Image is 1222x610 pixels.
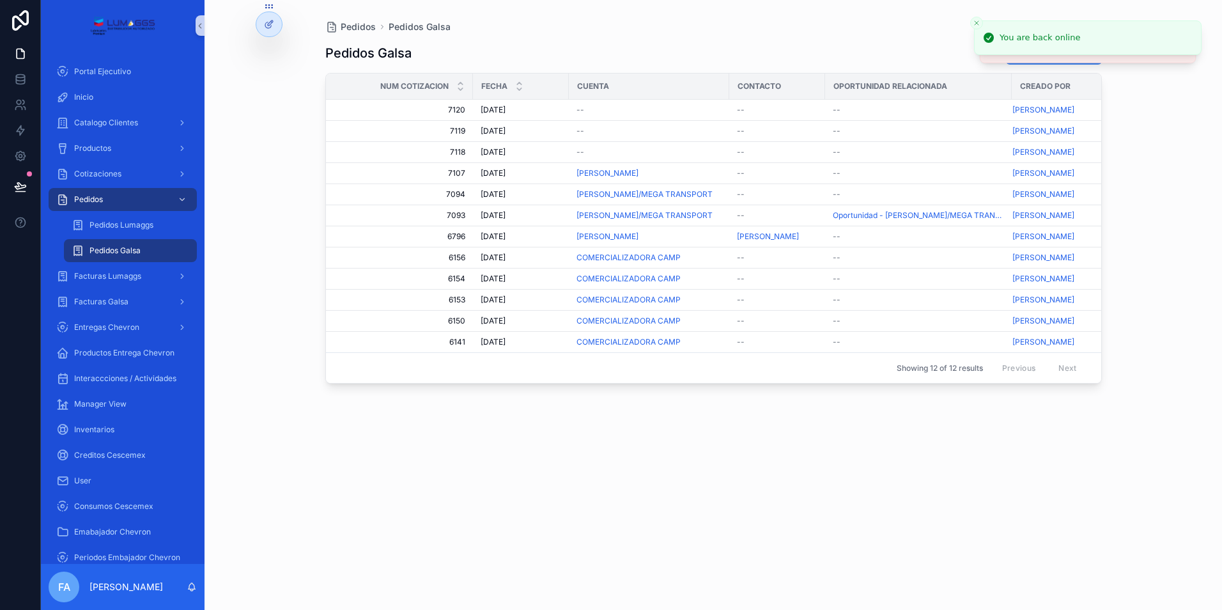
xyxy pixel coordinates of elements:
[833,316,1004,326] a: --
[1000,31,1080,44] div: You are back online
[341,126,465,136] a: 7119
[576,147,584,157] span: --
[41,51,205,564] div: scrollable content
[833,189,1004,199] a: --
[737,316,817,326] a: --
[576,337,722,347] a: COMERCIALIZADORA CAMP
[49,111,197,134] a: Catalogo Clientes
[74,527,151,537] span: Emabajador Chevron
[833,168,840,178] span: --
[49,290,197,313] a: Facturas Galsa
[341,168,465,178] a: 7107
[833,316,840,326] span: --
[897,363,983,373] span: Showing 12 of 12 results
[833,274,840,284] span: --
[1012,316,1125,326] a: [PERSON_NAME]
[481,189,506,199] span: [DATE]
[74,66,131,77] span: Portal Ejecutivo
[737,337,817,347] a: --
[1012,210,1125,221] a: [PERSON_NAME]
[737,189,817,199] a: --
[481,337,506,347] span: [DATE]
[737,274,817,284] a: --
[576,337,681,347] a: COMERCIALIZADORA CAMP
[49,86,197,109] a: Inicio
[833,147,1004,157] a: --
[49,367,197,390] a: Interaccciones / Actividades
[481,210,561,221] a: [DATE]
[74,348,174,358] span: Productos Entrega Chevron
[481,337,561,347] a: [DATE]
[74,399,127,409] span: Manager View
[1012,147,1125,157] a: [PERSON_NAME]
[833,295,840,305] span: --
[49,265,197,288] a: Facturas Lumaggs
[1012,295,1074,305] a: [PERSON_NAME]
[341,147,465,157] a: 7118
[1012,274,1125,284] a: [PERSON_NAME]
[1012,337,1074,347] a: [PERSON_NAME]
[737,231,799,242] a: [PERSON_NAME]
[737,210,817,221] a: --
[576,210,722,221] a: [PERSON_NAME]/MEGA TRANSPORT
[576,126,722,136] a: --
[74,450,146,460] span: Creditos Cescemex
[1012,231,1074,242] a: [PERSON_NAME]
[481,253,506,263] span: [DATE]
[89,220,153,230] span: Pedidos Lumaggs
[49,546,197,569] a: Periodos Embajador Chevron
[64,214,197,237] a: Pedidos Lumaggs
[737,147,745,157] span: --
[833,337,1004,347] a: --
[576,147,722,157] a: --
[1012,126,1125,136] a: [PERSON_NAME]
[737,231,817,242] a: [PERSON_NAME]
[389,20,451,33] a: Pedidos Galsa
[576,189,713,199] span: [PERSON_NAME]/MEGA TRANSPORT
[576,231,638,242] a: [PERSON_NAME]
[481,126,506,136] span: [DATE]
[481,168,506,178] span: [DATE]
[576,295,681,305] span: COMERCIALIZADORA CAMP
[738,81,781,91] span: Contacto
[74,143,111,153] span: Productos
[576,274,681,284] span: COMERCIALIZADORA CAMP
[1020,81,1071,91] span: Creado por
[341,210,465,221] span: 7093
[1012,147,1074,157] a: [PERSON_NAME]
[481,147,506,157] span: [DATE]
[1012,253,1125,263] a: [PERSON_NAME]
[737,126,745,136] span: --
[49,495,197,518] a: Consumos Cescemex
[576,316,681,326] span: COMERCIALIZADORA CAMP
[576,189,722,199] a: [PERSON_NAME]/MEGA TRANSPORT
[380,81,449,91] span: Num Cotizacion
[481,316,561,326] a: [DATE]
[737,126,817,136] a: --
[833,231,840,242] span: --
[737,253,817,263] a: --
[833,231,1004,242] a: --
[49,418,197,441] a: Inventarios
[481,274,506,284] span: [DATE]
[341,337,465,347] a: 6141
[341,316,465,326] a: 6150
[89,581,163,593] p: [PERSON_NAME]
[737,147,817,157] a: --
[737,316,745,326] span: --
[74,92,93,102] span: Inicio
[49,316,197,339] a: Entregas Chevron
[576,253,722,263] a: COMERCIALIZADORA CAMP
[74,194,103,205] span: Pedidos
[49,341,197,364] a: Productos Entrega Chevron
[1012,253,1074,263] span: [PERSON_NAME]
[737,253,745,263] span: --
[341,253,465,263] a: 6156
[1012,210,1074,221] a: [PERSON_NAME]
